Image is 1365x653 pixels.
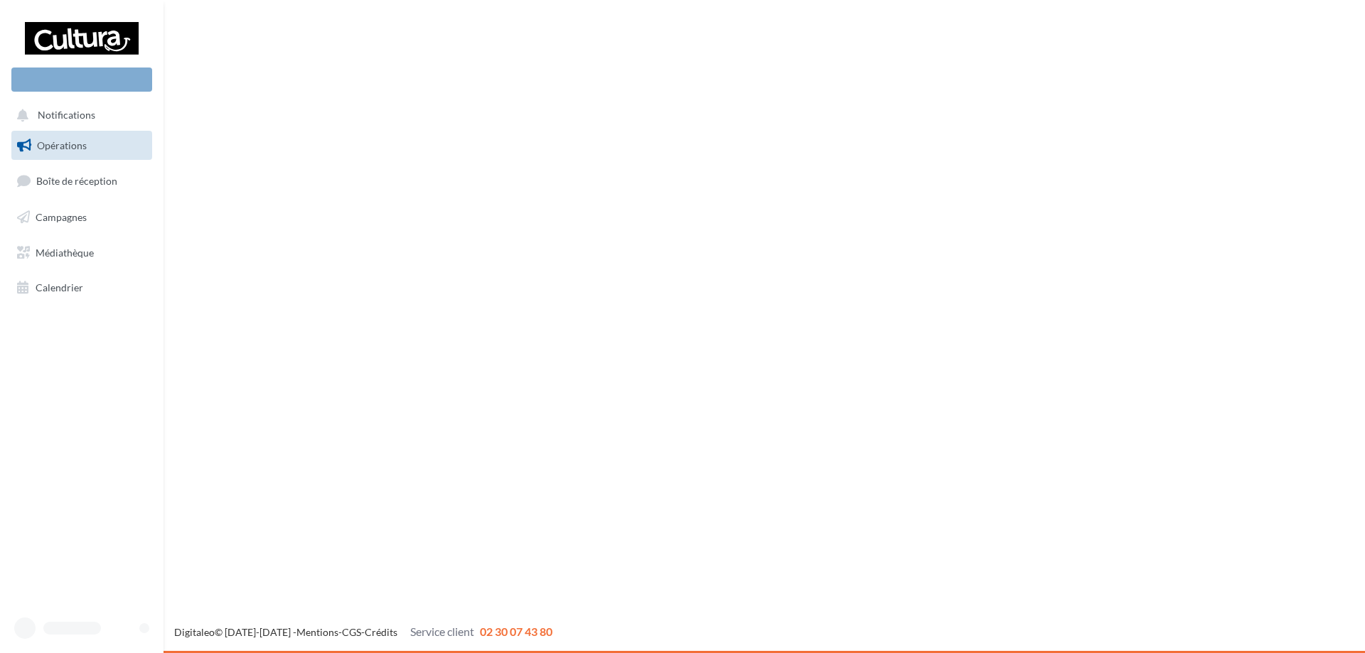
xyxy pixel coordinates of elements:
[36,246,94,258] span: Médiathèque
[37,139,87,151] span: Opérations
[480,625,552,638] span: 02 30 07 43 80
[36,211,87,223] span: Campagnes
[410,625,474,638] span: Service client
[174,626,552,638] span: © [DATE]-[DATE] - - -
[38,109,95,122] span: Notifications
[9,166,155,196] a: Boîte de réception
[36,175,117,187] span: Boîte de réception
[11,68,152,92] div: Nouvelle campagne
[9,238,155,268] a: Médiathèque
[365,626,397,638] a: Crédits
[174,626,215,638] a: Digitaleo
[36,281,83,293] span: Calendrier
[342,626,361,638] a: CGS
[9,273,155,303] a: Calendrier
[9,131,155,161] a: Opérations
[9,203,155,232] a: Campagnes
[296,626,338,638] a: Mentions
